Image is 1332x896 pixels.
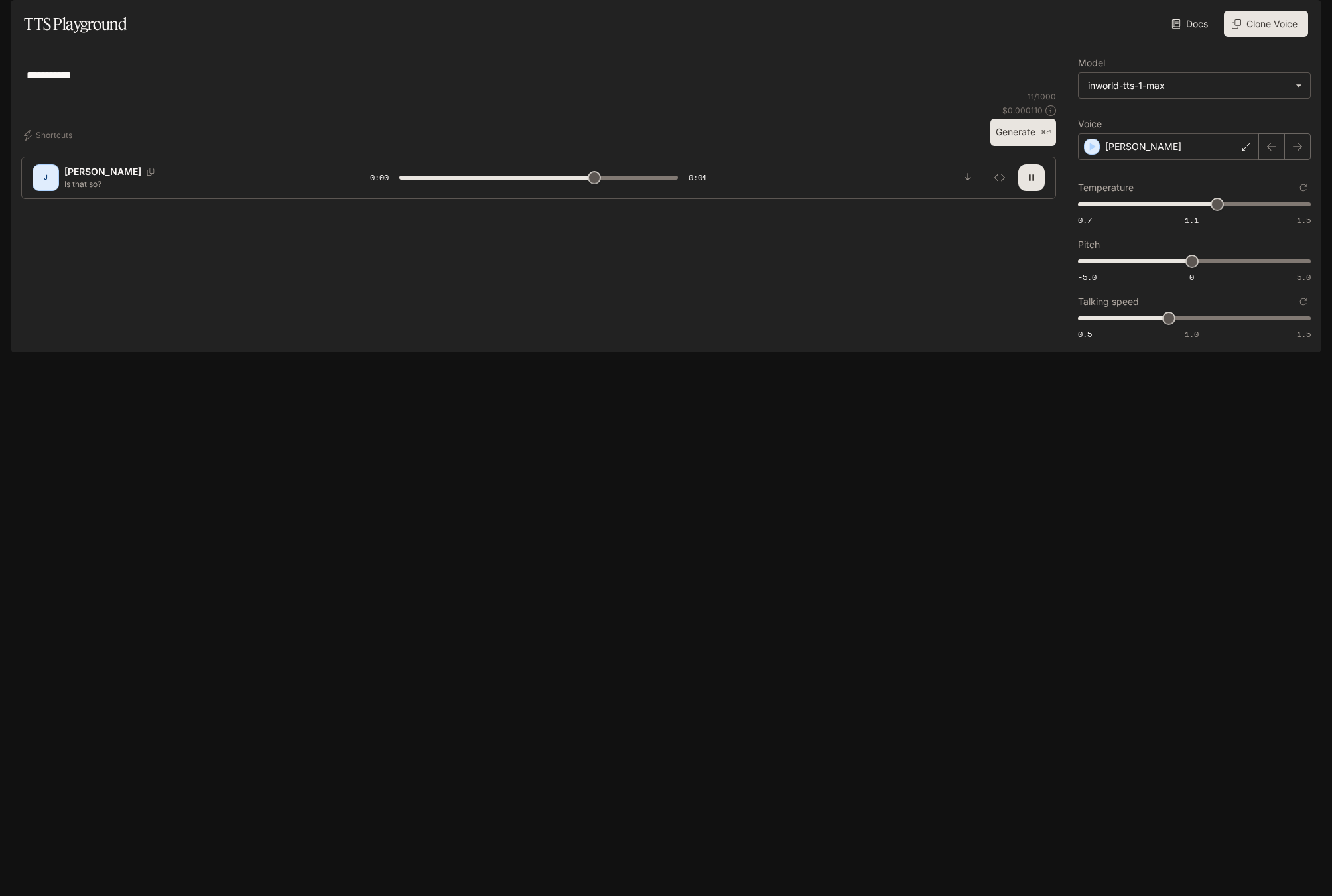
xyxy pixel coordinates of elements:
p: [PERSON_NAME] [64,165,141,178]
button: Copy Voice ID [141,168,160,176]
p: Pitch [1078,240,1100,249]
div: inworld-tts-1-max [1079,73,1310,98]
span: 0.5 [1078,328,1092,340]
button: Download audio [955,164,981,191]
span: 0.7 [1078,214,1092,225]
p: Is that so? [64,178,338,190]
span: 0 [1189,271,1194,283]
div: J [35,167,56,188]
p: Model [1078,58,1105,68]
span: 1.5 [1297,214,1311,225]
button: open drawer [10,7,34,31]
span: 1.5 [1297,328,1311,340]
button: Generate⌘⏎ [990,119,1056,146]
h1: TTS Playground [24,11,127,37]
button: Inspect [986,164,1013,191]
p: [PERSON_NAME] [1105,140,1181,153]
span: -5.0 [1078,271,1097,283]
span: 5.0 [1297,271,1311,283]
button: Shortcuts [21,125,78,146]
span: 0:01 [689,171,707,184]
a: Docs [1169,11,1213,37]
p: $ 0.000110 [1002,105,1043,116]
p: Voice [1078,119,1102,129]
span: 1.0 [1185,328,1199,340]
button: Reset to default [1296,180,1311,195]
span: 0:00 [370,171,389,184]
span: 1.1 [1185,214,1199,225]
button: Reset to default [1296,294,1311,309]
p: 11 / 1000 [1028,91,1056,102]
p: Talking speed [1078,297,1139,306]
p: ⌘⏎ [1041,129,1051,137]
p: Temperature [1078,183,1134,192]
div: inworld-tts-1-max [1088,79,1289,92]
button: Clone Voice [1224,11,1308,37]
